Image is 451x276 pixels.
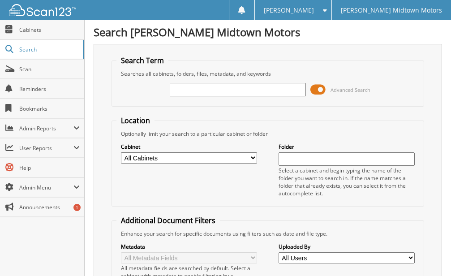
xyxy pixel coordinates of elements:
[279,167,415,197] div: Select a cabinet and begin typing the name of the folder you want to search in. If the name match...
[19,125,73,132] span: Admin Reports
[121,243,257,250] label: Metadata
[341,8,442,13] span: [PERSON_NAME] Midtown Motors
[9,4,76,16] img: scan123-logo-white.svg
[94,25,442,39] h1: Search [PERSON_NAME] Midtown Motors
[116,70,419,78] div: Searches all cabinets, folders, files, metadata, and keywords
[19,85,80,93] span: Reminders
[19,26,80,34] span: Cabinets
[19,164,80,172] span: Help
[264,8,314,13] span: [PERSON_NAME]
[116,130,419,138] div: Optionally limit your search to a particular cabinet or folder
[19,46,78,53] span: Search
[406,233,451,276] iframe: Chat Widget
[116,230,419,237] div: Enhance your search for specific documents using filters such as date and file type.
[331,86,370,93] span: Advanced Search
[19,203,80,211] span: Announcements
[19,144,73,152] span: User Reports
[116,216,220,225] legend: Additional Document Filters
[19,105,80,112] span: Bookmarks
[121,143,257,151] label: Cabinet
[19,184,73,191] span: Admin Menu
[279,243,415,250] label: Uploaded By
[116,56,168,65] legend: Search Term
[19,65,80,73] span: Scan
[116,116,155,125] legend: Location
[279,143,415,151] label: Folder
[73,204,81,211] div: 1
